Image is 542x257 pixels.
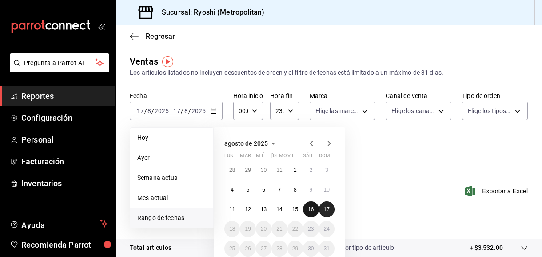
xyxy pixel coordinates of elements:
[319,241,335,257] button: 31 de agosto de 2025
[229,167,235,173] abbr: 28 de julio de 2025
[231,187,234,193] abbr: 4 de agosto de 2025
[270,93,299,99] label: Hora fin
[278,187,281,193] abbr: 7 de agosto de 2025
[224,201,240,217] button: 11 de agosto de 2025
[294,187,297,193] abbr: 8 de agosto de 2025
[287,153,295,162] abbr: viernes
[315,106,359,115] span: Elige las marcas
[261,167,267,173] abbr: 30 de julio de 2025
[240,153,251,162] abbr: martes
[229,245,235,252] abbr: 25 de agosto de 2025
[245,226,251,232] abbr: 19 de agosto de 2025
[240,201,255,217] button: 12 de agosto de 2025
[271,153,324,162] abbr: jueves
[271,162,287,178] button: 31 de julio de 2025
[98,23,105,30] button: open_drawer_menu
[6,65,109,74] a: Pregunta a Parrot AI
[224,221,240,237] button: 18 de agosto de 2025
[10,53,109,72] button: Pregunta a Parrot AI
[303,162,319,178] button: 2 de agosto de 2025
[21,134,108,146] span: Personal
[130,55,158,68] div: Ventas
[287,162,303,178] button: 1 de agosto de 2025
[184,107,188,114] input: --
[224,162,240,178] button: 28 de julio de 2025
[310,93,375,99] label: Marca
[170,107,172,114] span: -
[233,93,263,99] label: Hora inicio
[247,187,250,193] abbr: 5 de agosto de 2025
[309,167,312,173] abbr: 2 de agosto de 2025
[467,186,528,196] button: Exportar a Excel
[468,106,511,115] span: Elige los tipos de orden
[303,201,319,217] button: 16 de agosto de 2025
[173,107,181,114] input: --
[21,177,108,189] span: Inventarios
[292,245,298,252] abbr: 29 de agosto de 2025
[276,206,282,212] abbr: 14 de agosto de 2025
[224,140,268,147] span: agosto de 2025
[271,201,287,217] button: 14 de agosto de 2025
[229,226,235,232] abbr: 18 de agosto de 2025
[324,226,330,232] abbr: 24 de agosto de 2025
[224,241,240,257] button: 25 de agosto de 2025
[21,239,108,251] span: Recomienda Parrot
[303,241,319,257] button: 30 de agosto de 2025
[21,155,108,167] span: Facturación
[287,241,303,257] button: 29 de agosto de 2025
[245,167,251,173] abbr: 29 de julio de 2025
[262,187,265,193] abbr: 6 de agosto de 2025
[137,213,206,223] span: Rango de fechas
[240,241,255,257] button: 26 de agosto de 2025
[324,245,330,252] abbr: 31 de agosto de 2025
[130,68,528,78] div: Los artículos listados no incluyen descuentos de orden y el filtro de fechas está limitado a un m...
[319,201,335,217] button: 17 de agosto de 2025
[137,133,206,143] span: Hoy
[462,93,528,99] label: Tipo de orden
[294,167,297,173] abbr: 1 de agosto de 2025
[303,182,319,198] button: 9 de agosto de 2025
[181,107,183,114] span: /
[240,162,255,178] button: 29 de julio de 2025
[303,221,319,237] button: 23 de agosto de 2025
[319,153,330,162] abbr: domingo
[276,245,282,252] abbr: 28 de agosto de 2025
[144,107,147,114] span: /
[245,206,251,212] abbr: 12 de agosto de 2025
[287,221,303,237] button: 22 de agosto de 2025
[256,201,271,217] button: 13 de agosto de 2025
[240,182,255,198] button: 5 de agosto de 2025
[137,173,206,183] span: Semana actual
[256,182,271,198] button: 6 de agosto de 2025
[162,56,173,67] img: Tooltip marker
[256,162,271,178] button: 30 de julio de 2025
[21,218,96,229] span: Ayuda
[276,226,282,232] abbr: 21 de agosto de 2025
[271,241,287,257] button: 28 de agosto de 2025
[21,90,108,102] span: Reportes
[386,93,451,99] label: Canal de venta
[224,138,279,149] button: agosto de 2025
[276,167,282,173] abbr: 31 de julio de 2025
[292,226,298,232] abbr: 22 de agosto de 2025
[324,206,330,212] abbr: 17 de agosto de 2025
[319,221,335,237] button: 24 de agosto de 2025
[292,206,298,212] abbr: 15 de agosto de 2025
[261,206,267,212] abbr: 13 de agosto de 2025
[136,107,144,114] input: --
[271,182,287,198] button: 7 de agosto de 2025
[256,241,271,257] button: 27 de agosto de 2025
[261,226,267,232] abbr: 20 de agosto de 2025
[325,167,328,173] abbr: 3 de agosto de 2025
[256,221,271,237] button: 20 de agosto de 2025
[155,7,264,18] h3: Sucursal: Ryoshi (Metropolitan)
[21,112,108,124] span: Configuración
[147,107,151,114] input: --
[287,182,303,198] button: 8 de agosto de 2025
[224,153,234,162] abbr: lunes
[287,201,303,217] button: 15 de agosto de 2025
[308,206,314,212] abbr: 16 de agosto de 2025
[256,153,264,162] abbr: miércoles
